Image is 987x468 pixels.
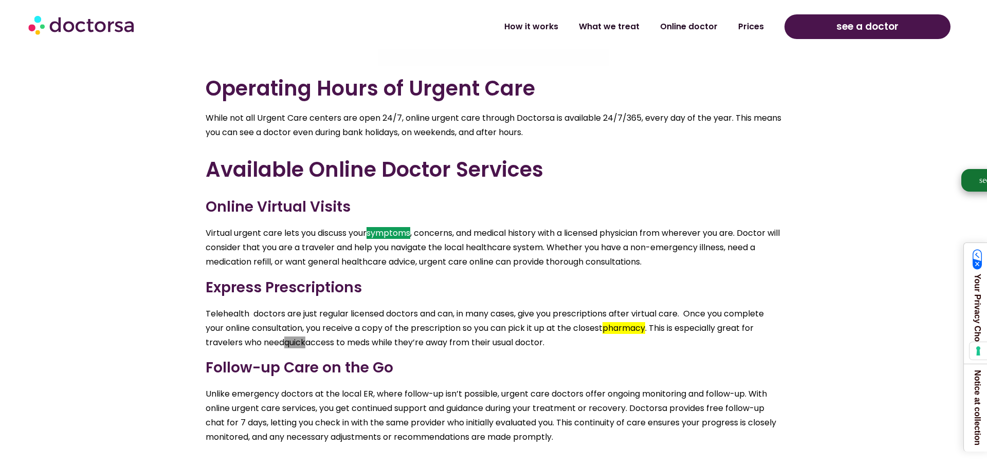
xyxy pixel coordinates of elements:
img: California Consumer Privacy Act (CCPA) Opt-Out Icon [973,249,982,270]
a: What we treat [569,15,650,39]
a: see a doctor [784,14,951,39]
span: Category: Political Candidate, Term: "Quick" [284,336,305,348]
h3: Express Prescriptions [206,277,781,298]
span: Category: Birth Control, Term: "symptoms" [367,227,410,239]
h3: Online Virtual Visits [206,196,781,218]
h3: Follow-up Care on the Go [206,357,781,379]
a: Prices [728,15,774,39]
p: Telehealth doctors are just regular licensed doctors and can, in many cases, give you prescriptio... [206,307,781,350]
p: While not all Urgent Care centers are open 24/7, online urgent care through Doctorsa is available... [206,111,781,140]
p: Virtual urgent care lets you discuss your , concerns, and medical history with a licensed physici... [206,226,781,269]
a: How it works [494,15,569,39]
h2: Operating Hours of Urgent Care [206,76,781,101]
span: Category: Human Rx-Related Terms : Review for potential RDT/PDS/RMC content, Term: "PHARMACY" [602,322,645,334]
span: see a doctor [836,18,899,35]
p: Unlike emergency doctors at the local ER, where follow-up isn’t possible, urgent care doctors off... [206,387,781,444]
a: Online doctor [650,15,728,39]
h2: Available Online Doctor Services [206,157,781,182]
nav: Menu [255,15,775,39]
button: Your consent preferences for tracking technologies [970,342,987,360]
